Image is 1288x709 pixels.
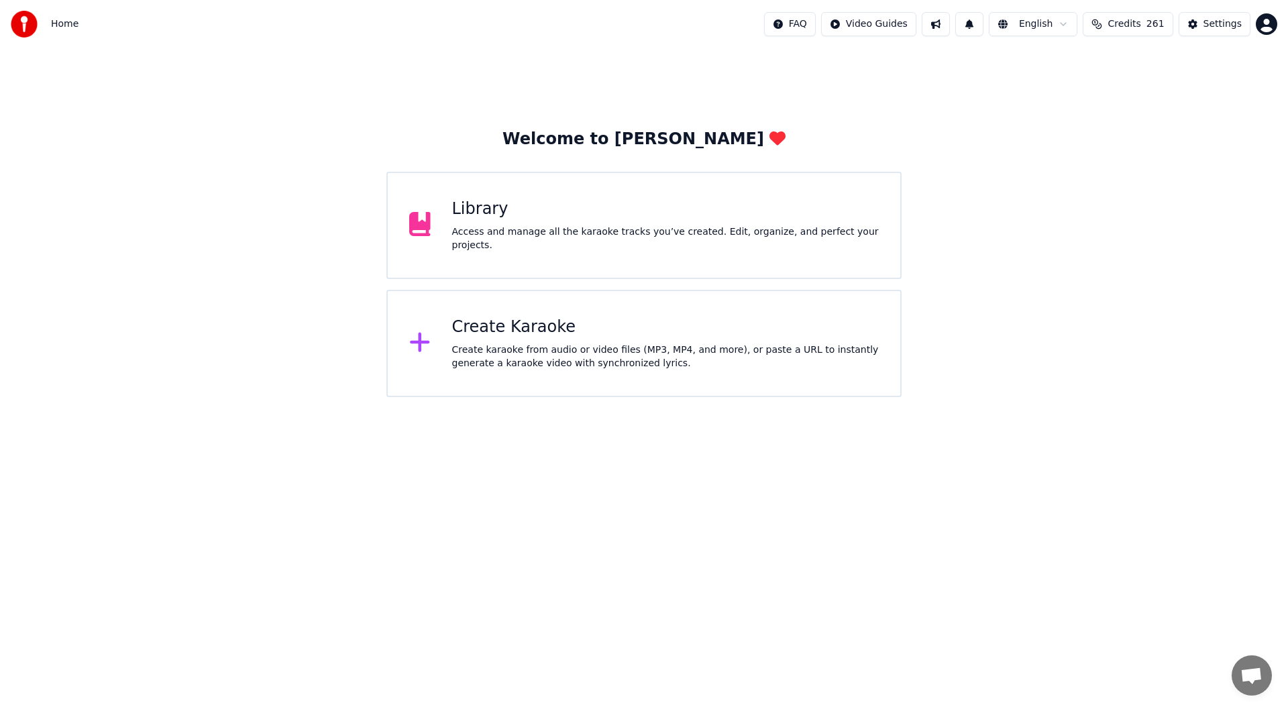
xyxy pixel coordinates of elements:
div: Create Karaoke [452,317,879,338]
span: Home [51,17,78,31]
button: FAQ [764,12,816,36]
div: Settings [1203,17,1242,31]
a: Open chat [1232,655,1272,696]
img: youka [11,11,38,38]
button: Settings [1179,12,1250,36]
div: Create karaoke from audio or video files (MP3, MP4, and more), or paste a URL to instantly genera... [452,343,879,370]
div: Library [452,199,879,220]
span: 261 [1146,17,1165,31]
span: Credits [1108,17,1140,31]
button: Video Guides [821,12,916,36]
div: Access and manage all the karaoke tracks you’ve created. Edit, organize, and perfect your projects. [452,225,879,252]
div: Welcome to [PERSON_NAME] [502,129,786,150]
nav: breadcrumb [51,17,78,31]
button: Credits261 [1083,12,1173,36]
